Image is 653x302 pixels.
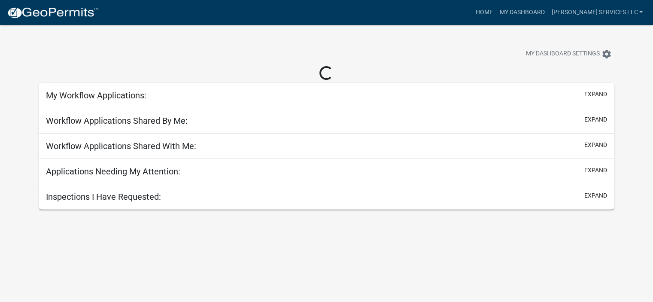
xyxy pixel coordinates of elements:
[601,49,612,59] i: settings
[496,4,548,21] a: My Dashboard
[584,90,607,99] button: expand
[46,141,196,151] h5: Workflow Applications Shared With Me:
[519,46,619,62] button: My Dashboard Settingssettings
[46,192,161,202] h5: Inspections I Have Requested:
[526,49,600,59] span: My Dashboard Settings
[472,4,496,21] a: Home
[584,115,607,124] button: expand
[548,4,646,21] a: [PERSON_NAME] Services LLC
[46,166,180,177] h5: Applications Needing My Attention:
[46,116,188,126] h5: Workflow Applications Shared By Me:
[584,140,607,149] button: expand
[46,90,146,101] h5: My Workflow Applications:
[584,166,607,175] button: expand
[584,191,607,200] button: expand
